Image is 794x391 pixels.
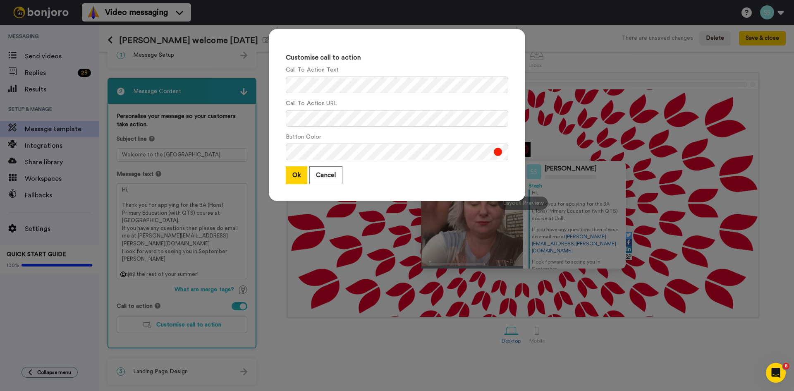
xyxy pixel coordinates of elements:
[286,66,339,74] label: Call To Action Text
[309,166,342,184] button: Cancel
[286,54,508,62] h3: Customise call to action
[766,363,786,383] iframe: Intercom live chat
[286,133,321,142] label: Button Color
[286,166,307,184] button: Ok
[783,363,789,369] span: 6
[286,99,337,108] label: Call To Action URL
